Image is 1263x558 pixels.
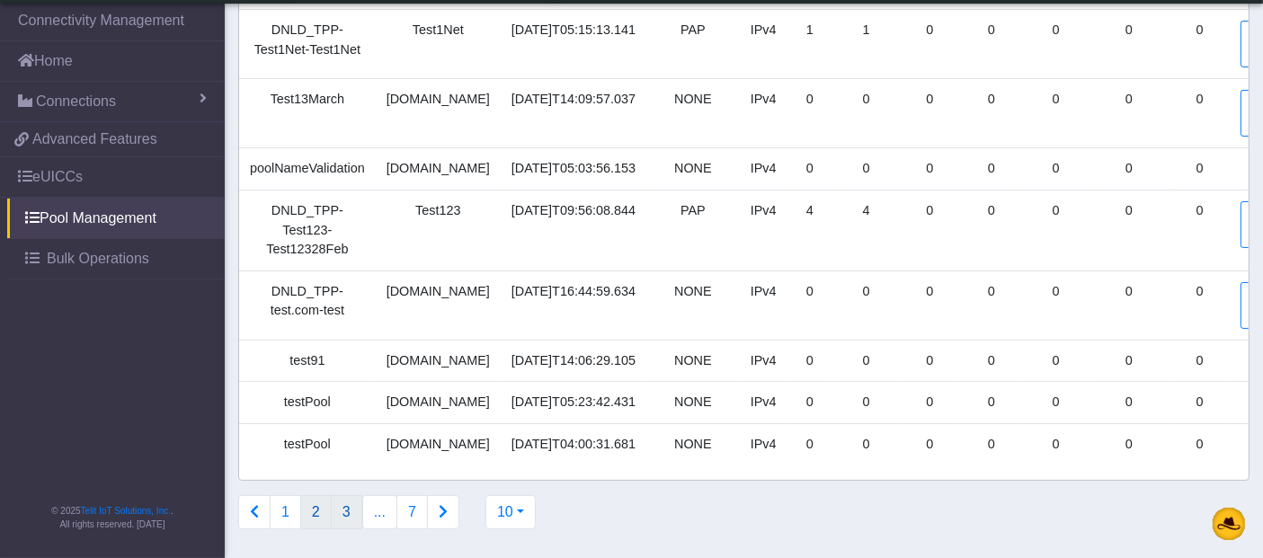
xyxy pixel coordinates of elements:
[900,340,960,382] td: 0
[900,424,960,465] td: 0
[832,270,900,340] td: 0
[960,270,1023,340] td: 0
[832,79,900,148] td: 0
[362,495,397,529] button: ...
[1170,190,1230,271] td: 0
[1170,148,1230,190] td: 0
[1023,79,1089,148] td: 0
[960,424,1023,465] td: 0
[1170,424,1230,465] td: 0
[960,382,1023,424] td: 0
[1170,10,1230,79] td: 0
[387,21,490,40] div: Test1Net
[1089,382,1170,424] td: 0
[751,351,777,371] div: IPv4
[960,148,1023,190] td: 0
[657,282,729,302] div: NONE
[960,340,1023,382] td: 0
[787,79,833,148] td: 0
[751,201,777,221] div: IPv4
[960,190,1023,271] td: 0
[1170,382,1230,424] td: 0
[900,148,960,190] td: 0
[960,10,1023,79] td: 0
[1089,424,1170,465] td: 0
[511,393,636,412] div: [DATE]T05:23:42.431
[1023,10,1089,79] td: 0
[387,90,490,110] div: [DOMAIN_NAME]
[657,90,729,110] div: NONE
[1089,10,1170,79] td: 0
[511,21,636,40] div: [DATE]T05:15:13.141
[787,148,833,190] td: 0
[1023,270,1089,340] td: 0
[81,506,171,516] a: Telit IoT Solutions, Inc.
[387,393,490,412] div: [DOMAIN_NAME]
[270,495,301,529] button: 1
[1170,340,1230,382] td: 0
[511,435,636,455] div: [DATE]T04:00:31.681
[657,159,729,179] div: NONE
[7,239,225,279] a: Bulk Operations
[300,495,332,529] button: 2
[1089,270,1170,340] td: 0
[7,199,225,238] a: Pool Management
[751,282,777,302] div: IPv4
[900,382,960,424] td: 0
[657,435,729,455] div: NONE
[511,201,636,221] div: [DATE]T09:56:08.844
[960,79,1023,148] td: 0
[239,10,376,79] td: DNLD_TPP-Test1Net-Test1Net
[751,435,777,455] div: IPv4
[331,495,362,529] button: 3
[511,351,636,371] div: [DATE]T14:06:29.105
[239,148,376,190] td: poolNameValidation
[511,159,636,179] div: [DATE]T05:03:56.153
[900,270,960,340] td: 0
[239,270,376,340] td: DNLD_TPP-test.com-test
[36,91,116,112] span: Connections
[1023,382,1089,424] td: 0
[239,79,376,148] td: Test13March
[787,190,833,271] td: 4
[387,159,490,179] div: [DOMAIN_NAME]
[387,201,490,221] div: Test123
[657,393,729,412] div: NONE
[657,21,729,40] div: PAP
[239,340,376,382] td: test91
[657,201,729,221] div: PAP
[751,159,777,179] div: IPv4
[900,79,960,148] td: 0
[387,351,490,371] div: [DOMAIN_NAME]
[32,128,157,150] span: Advanced Features
[751,21,777,40] div: IPv4
[1170,79,1230,148] td: 0
[387,435,490,455] div: [DOMAIN_NAME]
[900,190,960,271] td: 0
[396,495,428,529] button: 7
[1089,190,1170,271] td: 0
[239,190,376,271] td: DNLD_TPP-Test123-Test12328Feb
[511,90,636,110] div: [DATE]T14:09:57.037
[832,10,900,79] td: 1
[900,10,960,79] td: 0
[1023,340,1089,382] td: 0
[832,340,900,382] td: 0
[1023,424,1089,465] td: 0
[751,393,777,412] div: IPv4
[1089,148,1170,190] td: 0
[485,495,536,529] button: 10
[787,424,833,465] td: 0
[1089,340,1170,382] td: 0
[511,282,636,302] div: [DATE]T16:44:59.634
[1170,270,1230,340] td: 0
[47,248,149,270] span: Bulk Operations
[1023,190,1089,271] td: 0
[239,424,376,465] td: testPool
[239,382,376,424] td: testPool
[1089,79,1170,148] td: 0
[832,382,900,424] td: 0
[787,10,833,79] td: 1
[832,190,900,271] td: 4
[787,270,833,340] td: 0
